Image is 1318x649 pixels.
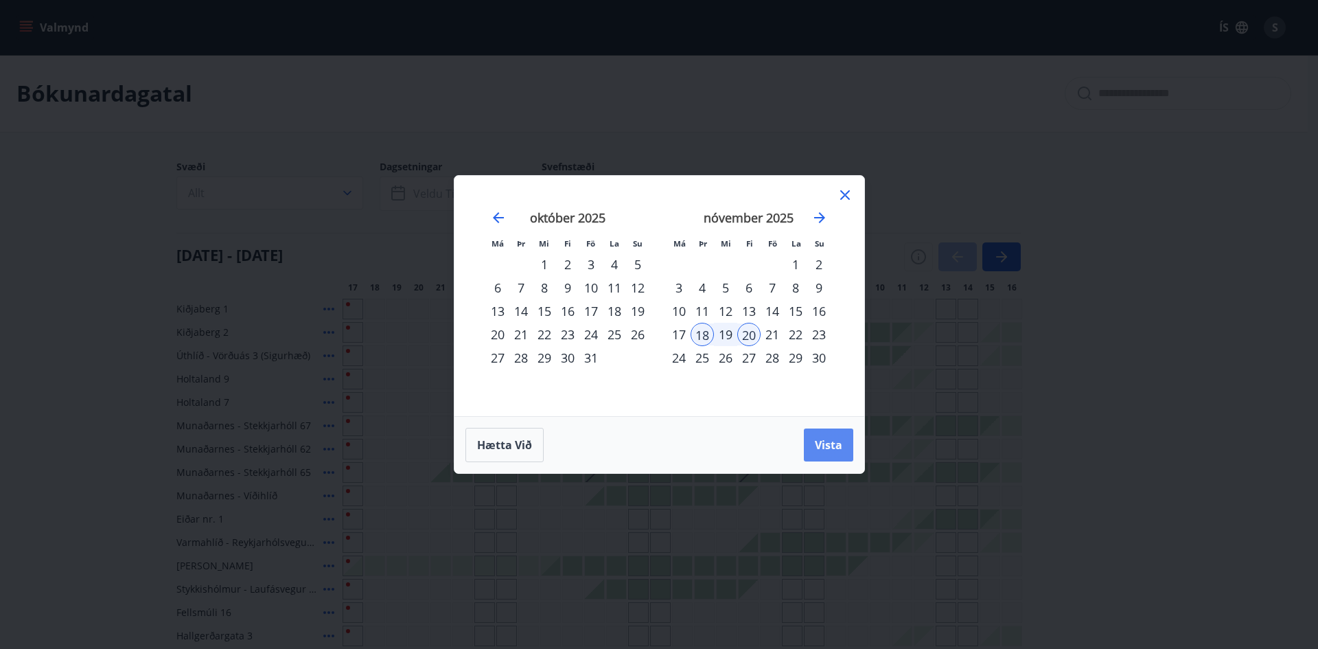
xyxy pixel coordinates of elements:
div: 13 [486,299,509,323]
small: Su [815,238,824,249]
td: Choose miðvikudagur, 29. október 2025 as your check-out date. It’s available. [533,346,556,369]
div: 4 [603,253,626,276]
div: 2 [807,253,831,276]
div: 1 [533,253,556,276]
div: 18 [691,323,714,346]
div: 16 [556,299,579,323]
td: Choose föstudagur, 7. nóvember 2025 as your check-out date. It’s available. [761,276,784,299]
td: Choose föstudagur, 31. október 2025 as your check-out date. It’s available. [579,346,603,369]
small: Þr [517,238,525,249]
td: Choose þriðjudagur, 25. nóvember 2025 as your check-out date. It’s available. [691,346,714,369]
div: 7 [509,276,533,299]
div: 29 [533,346,556,369]
div: 21 [509,323,533,346]
div: 23 [556,323,579,346]
div: 17 [667,323,691,346]
div: 14 [761,299,784,323]
div: Move forward to switch to the next month. [811,209,828,226]
small: La [610,238,619,249]
td: Choose laugardagur, 18. október 2025 as your check-out date. It’s available. [603,299,626,323]
div: 24 [579,323,603,346]
div: 11 [603,276,626,299]
div: 28 [509,346,533,369]
td: Choose mánudagur, 13. október 2025 as your check-out date. It’s available. [486,299,509,323]
td: Selected. miðvikudagur, 19. nóvember 2025 [714,323,737,346]
td: Choose mánudagur, 27. október 2025 as your check-out date. It’s available. [486,346,509,369]
div: 22 [784,323,807,346]
div: 26 [714,346,737,369]
td: Choose sunnudagur, 26. október 2025 as your check-out date. It’s available. [626,323,649,346]
td: Choose sunnudagur, 2. nóvember 2025 as your check-out date. It’s available. [807,253,831,276]
td: Choose laugardagur, 15. nóvember 2025 as your check-out date. It’s available. [784,299,807,323]
td: Choose mánudagur, 10. nóvember 2025 as your check-out date. It’s available. [667,299,691,323]
td: Choose þriðjudagur, 28. október 2025 as your check-out date. It’s available. [509,346,533,369]
div: 25 [691,346,714,369]
td: Choose miðvikudagur, 12. nóvember 2025 as your check-out date. It’s available. [714,299,737,323]
td: Choose miðvikudagur, 22. október 2025 as your check-out date. It’s available. [533,323,556,346]
td: Choose fimmtudagur, 2. október 2025 as your check-out date. It’s available. [556,253,579,276]
td: Choose laugardagur, 11. október 2025 as your check-out date. It’s available. [603,276,626,299]
div: 1 [784,253,807,276]
td: Choose föstudagur, 10. október 2025 as your check-out date. It’s available. [579,276,603,299]
small: Má [673,238,686,249]
small: Fi [564,238,571,249]
div: 10 [579,276,603,299]
td: Choose föstudagur, 17. október 2025 as your check-out date. It’s available. [579,299,603,323]
div: 28 [761,346,784,369]
div: 4 [691,276,714,299]
td: Choose þriðjudagur, 11. nóvember 2025 as your check-out date. It’s available. [691,299,714,323]
div: 31 [579,346,603,369]
strong: nóvember 2025 [704,209,794,226]
td: Choose fimmtudagur, 27. nóvember 2025 as your check-out date. It’s available. [737,346,761,369]
div: 15 [533,299,556,323]
td: Choose fimmtudagur, 13. nóvember 2025 as your check-out date. It’s available. [737,299,761,323]
div: 27 [486,346,509,369]
span: Vista [815,437,842,453]
td: Choose sunnudagur, 5. október 2025 as your check-out date. It’s available. [626,253,649,276]
td: Choose sunnudagur, 9. nóvember 2025 as your check-out date. It’s available. [807,276,831,299]
div: 20 [737,323,761,346]
td: Choose mánudagur, 24. nóvember 2025 as your check-out date. It’s available. [667,346,691,369]
div: 13 [737,299,761,323]
div: 27 [737,346,761,369]
div: 19 [714,323,737,346]
td: Choose sunnudagur, 12. október 2025 as your check-out date. It’s available. [626,276,649,299]
td: Choose laugardagur, 29. nóvember 2025 as your check-out date. It’s available. [784,346,807,369]
td: Choose mánudagur, 20. október 2025 as your check-out date. It’s available. [486,323,509,346]
small: Mi [721,238,731,249]
td: Choose fimmtudagur, 9. október 2025 as your check-out date. It’s available. [556,276,579,299]
div: 7 [761,276,784,299]
td: Choose sunnudagur, 19. október 2025 as your check-out date. It’s available. [626,299,649,323]
td: Choose miðvikudagur, 5. nóvember 2025 as your check-out date. It’s available. [714,276,737,299]
strong: október 2025 [530,209,605,226]
div: 9 [807,276,831,299]
div: 3 [667,276,691,299]
small: Má [492,238,504,249]
div: 11 [691,299,714,323]
small: Fö [586,238,595,249]
td: Choose laugardagur, 22. nóvember 2025 as your check-out date. It’s available. [784,323,807,346]
td: Choose mánudagur, 6. október 2025 as your check-out date. It’s available. [486,276,509,299]
td: Selected as start date. þriðjudagur, 18. nóvember 2025 [691,323,714,346]
div: 24 [667,346,691,369]
div: 18 [603,299,626,323]
div: 9 [556,276,579,299]
div: 25 [603,323,626,346]
div: 12 [626,276,649,299]
div: 30 [807,346,831,369]
div: 12 [714,299,737,323]
td: Choose þriðjudagur, 21. október 2025 as your check-out date. It’s available. [509,323,533,346]
small: Fi [746,238,753,249]
div: 16 [807,299,831,323]
td: Choose laugardagur, 8. nóvember 2025 as your check-out date. It’s available. [784,276,807,299]
div: 2 [556,253,579,276]
div: Move backward to switch to the previous month. [490,209,507,226]
td: Choose sunnudagur, 23. nóvember 2025 as your check-out date. It’s available. [807,323,831,346]
div: 6 [486,276,509,299]
div: Calendar [471,192,848,400]
div: 21 [761,323,784,346]
td: Choose þriðjudagur, 7. október 2025 as your check-out date. It’s available. [509,276,533,299]
td: Choose þriðjudagur, 4. nóvember 2025 as your check-out date. It’s available. [691,276,714,299]
div: 6 [737,276,761,299]
td: Choose laugardagur, 4. október 2025 as your check-out date. It’s available. [603,253,626,276]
